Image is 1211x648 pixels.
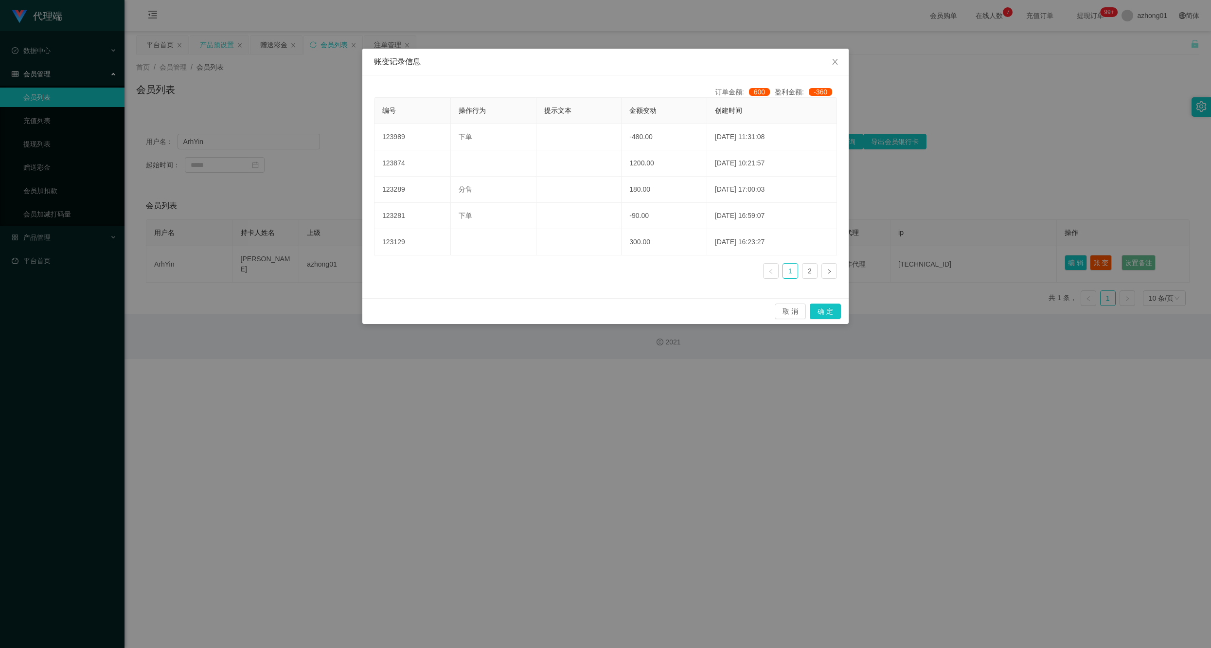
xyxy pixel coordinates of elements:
[622,203,707,229] td: -90.00
[831,58,839,66] i: 图标: close
[622,177,707,203] td: 180.00
[707,124,837,150] td: [DATE] 11:31:08
[768,269,774,274] i: 图标: left
[451,203,536,229] td: 下单
[783,263,798,279] li: 1
[374,56,837,67] div: 账变记录信息
[622,150,707,177] td: 1200.00
[622,229,707,255] td: 300.00
[749,88,770,96] span: 600
[763,263,779,279] li: 上一页
[451,177,536,203] td: 分售
[374,229,451,255] td: 123129
[707,150,837,177] td: [DATE] 10:21:57
[802,264,817,278] a: 2
[544,107,571,114] span: 提示文本
[715,107,742,114] span: 创建时间
[715,87,775,97] div: 订单金额:
[809,88,832,96] span: -360
[802,263,818,279] li: 2
[374,150,451,177] td: 123874
[707,203,837,229] td: [DATE] 16:59:07
[374,124,451,150] td: 123989
[374,203,451,229] td: 123281
[374,177,451,203] td: 123289
[451,124,536,150] td: 下单
[783,264,798,278] a: 1
[629,107,657,114] span: 金额变动
[775,87,837,97] div: 盈利金额:
[707,229,837,255] td: [DATE] 16:23:27
[821,263,837,279] li: 下一页
[826,269,832,274] i: 图标: right
[459,107,486,114] span: 操作行为
[622,124,707,150] td: -480.00
[810,304,841,319] button: 确 定
[382,107,396,114] span: 编号
[821,49,849,76] button: Close
[775,304,806,319] button: 取 消
[707,177,837,203] td: [DATE] 17:00:03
